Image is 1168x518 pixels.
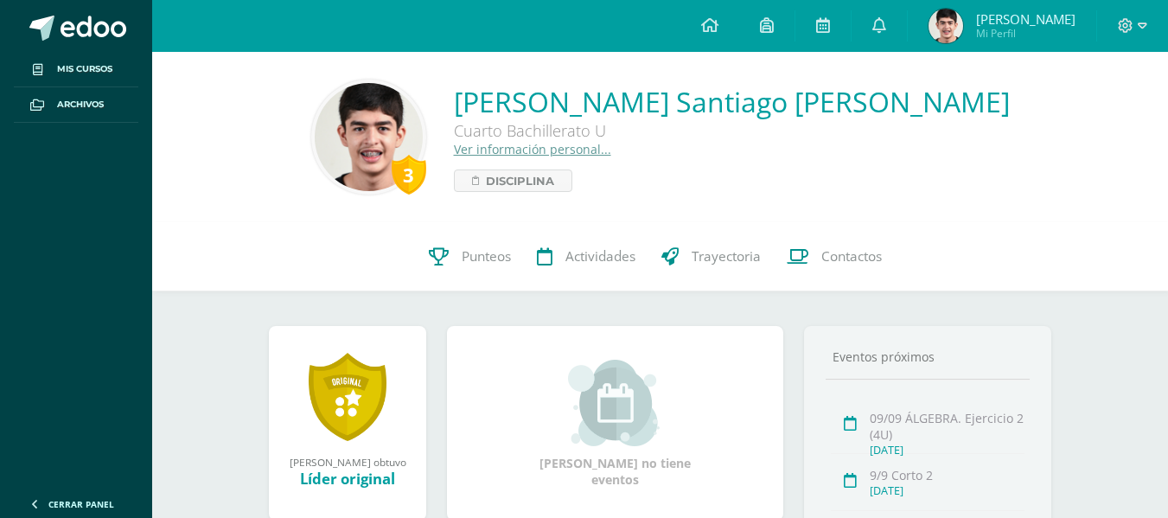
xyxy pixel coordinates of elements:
[57,98,104,112] span: Archivos
[821,247,882,265] span: Contactos
[826,349,1030,365] div: Eventos próximos
[416,222,524,291] a: Punteos
[692,247,761,265] span: Trayectoria
[529,360,702,488] div: [PERSON_NAME] no tiene eventos
[976,10,1075,28] span: [PERSON_NAME]
[454,141,611,157] a: Ver información personal...
[929,9,963,43] img: 75547d3f596e18c1ce37b5546449d941.png
[462,247,511,265] span: Punteos
[315,83,423,191] img: 5fa7c2d6c860785e04207caba90eaa2a.png
[568,360,662,446] img: event_small.png
[286,455,409,469] div: [PERSON_NAME] obtuvo
[565,247,635,265] span: Actividades
[870,483,1024,498] div: [DATE]
[648,222,774,291] a: Trayectoria
[454,83,1010,120] a: [PERSON_NAME] Santiago [PERSON_NAME]
[48,498,114,510] span: Cerrar panel
[870,467,1024,483] div: 9/9 Corto 2
[392,155,426,195] div: 3
[286,469,409,489] div: Líder original
[976,26,1075,41] span: Mi Perfil
[454,120,973,141] div: Cuarto Bachillerato U
[14,87,138,123] a: Archivos
[524,222,648,291] a: Actividades
[870,410,1024,443] div: 09/09 ÁLGEBRA. Ejercicio 2 (4U)
[57,62,112,76] span: Mis cursos
[774,222,895,291] a: Contactos
[14,52,138,87] a: Mis cursos
[486,170,554,191] span: Disciplina
[870,443,1024,457] div: [DATE]
[454,169,572,192] a: Disciplina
